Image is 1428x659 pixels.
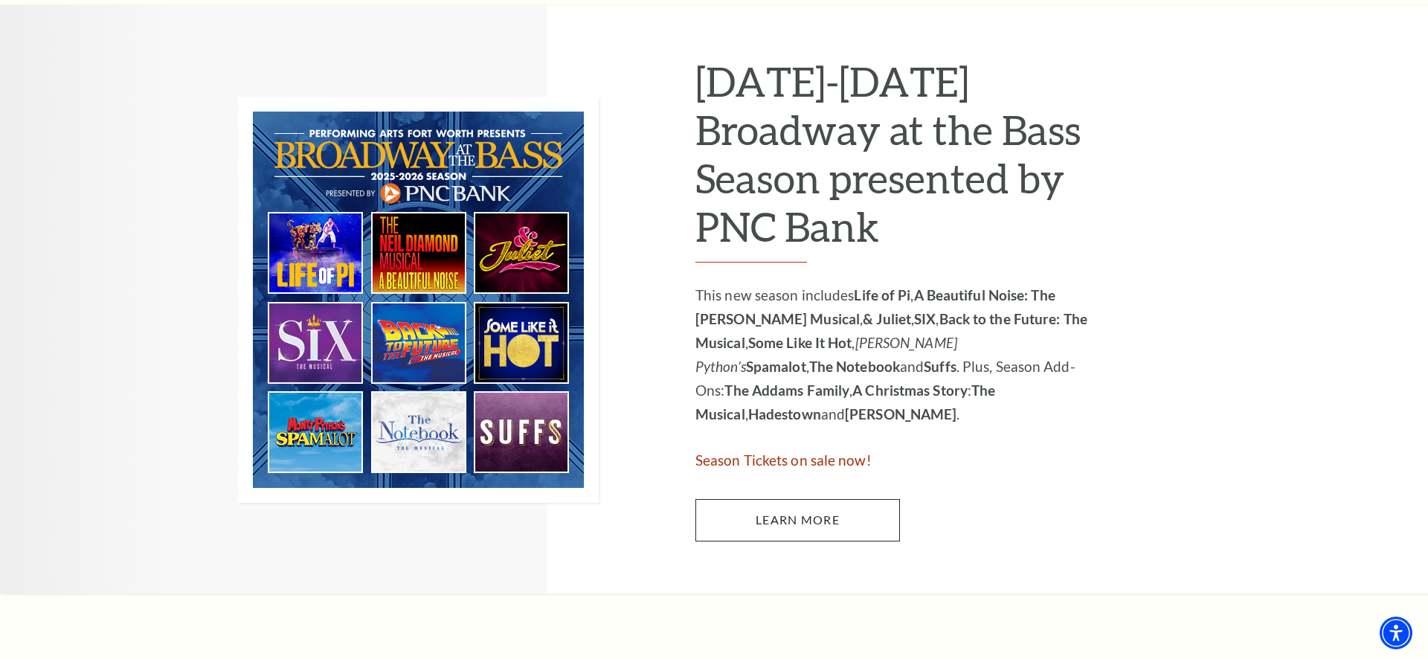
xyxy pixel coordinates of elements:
[748,405,821,422] strong: Hadestown
[238,97,599,503] img: 2025-2026 Broadway at the Bass Season presented by PNC Bank
[1380,617,1412,649] div: Accessibility Menu
[863,310,911,327] strong: & Juliet
[748,334,852,351] strong: Some Like It Hot
[724,382,849,399] strong: The Addams Family
[809,358,900,375] strong: The Notebook
[695,334,957,375] em: [PERSON_NAME] Python’s
[695,283,1093,426] p: This new season includes , , , , , , , and . Plus, Season Add-Ons: , : , and .
[695,499,900,541] a: Learn More 2025-2026 Broadway at the Bass Season presented by PNC Bank
[854,286,910,303] strong: Life of Pi
[746,358,806,375] strong: Spamalot
[695,57,1093,263] h2: [DATE]-[DATE] Broadway at the Bass Season presented by PNC Bank
[845,405,956,422] strong: [PERSON_NAME]
[852,382,968,399] strong: A Christmas Story
[695,451,872,469] span: Season Tickets on sale now!
[924,358,956,375] strong: Suffs
[914,310,936,327] strong: SIX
